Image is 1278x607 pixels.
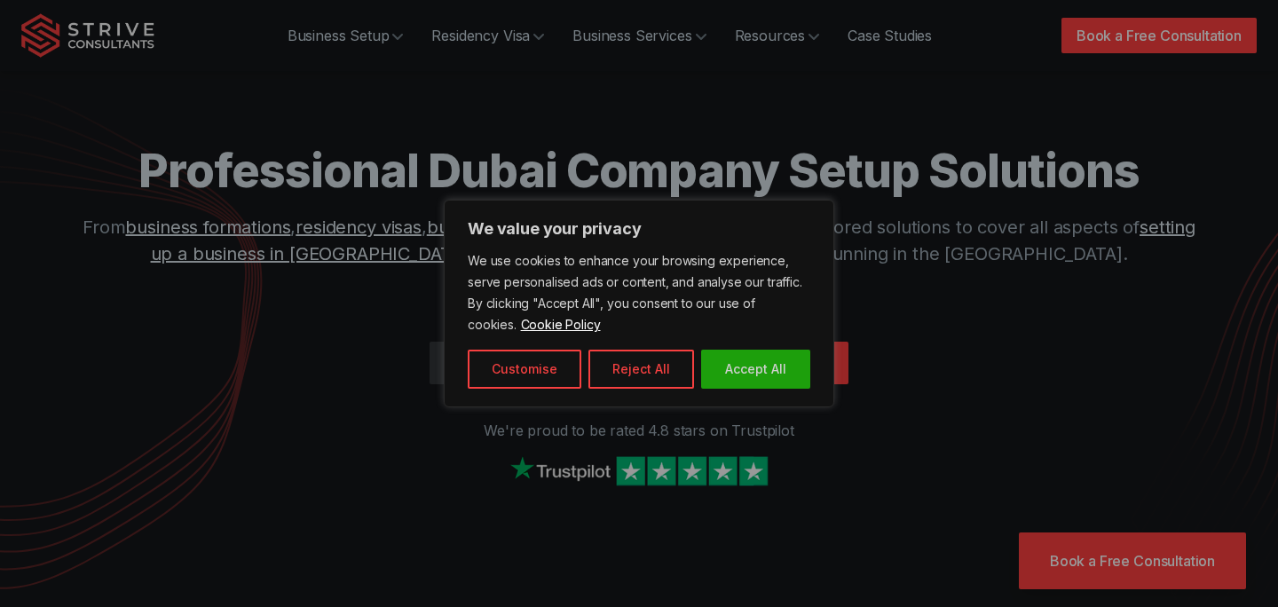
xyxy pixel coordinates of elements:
a: Cookie Policy [520,316,602,333]
button: Customise [468,350,581,389]
button: Accept All [701,350,810,389]
button: Reject All [588,350,694,389]
p: We value your privacy [468,218,810,240]
div: We value your privacy [444,200,834,407]
p: We use cookies to enhance your browsing experience, serve personalised ads or content, and analys... [468,250,810,335]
